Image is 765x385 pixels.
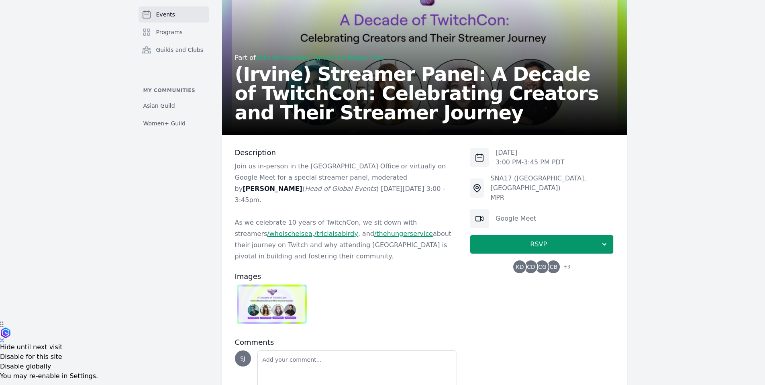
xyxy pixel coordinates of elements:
[139,42,209,58] a: Guilds and Clubs
[139,87,209,94] p: My communities
[267,230,312,238] a: /whoischelsea
[139,98,209,113] a: Asian Guild
[314,230,358,238] a: /triciaisabirdy
[237,285,307,324] img: SNA17%20Streamer%20Panel%20Graphic.jpg
[156,28,183,36] span: Programs
[256,54,386,61] a: 10th Anniversary TwitchCon Happy Hour
[235,217,457,262] p: As we celebrate 10 years of TwitchCon, we sit down with streamers , , and about their journey on ...
[235,161,457,206] p: Join us in-person in the [GEOGRAPHIC_DATA] Office or virtually on Google Meet for a special strea...
[538,264,547,270] span: CG
[235,338,457,347] h3: Comments
[235,148,457,158] h3: Description
[156,10,175,18] span: Events
[490,174,614,193] div: SNA17 ([GEOGRAPHIC_DATA], [GEOGRAPHIC_DATA])
[496,158,565,167] p: 3:00 PM - 3:45 PM PDT
[470,235,614,254] button: RSVP
[139,24,209,40] a: Programs
[240,356,245,361] span: SJ
[477,240,600,249] span: RSVP
[490,193,614,203] div: MPR
[139,6,209,131] nav: Sidebar
[235,53,614,63] div: Part of
[235,64,614,122] h2: (Irvine) Streamer Panel: A Decade of TwitchCon: Celebrating Creators and Their Streamer Journey
[143,102,175,110] span: Asian Guild
[527,264,535,270] span: CD
[496,148,565,158] p: [DATE]
[143,119,186,127] span: Women+ Guild
[243,185,302,192] strong: [PERSON_NAME]
[235,272,457,281] h3: Images
[374,230,433,238] a: /thehungerservice
[139,6,209,23] a: Events
[139,116,209,131] a: Women+ Guild
[305,185,376,192] em: Head of Global Events
[516,264,524,270] span: KD
[550,264,557,270] span: CB
[558,262,570,273] span: + 3
[156,46,204,54] span: Guilds and Clubs
[496,215,536,222] a: Google Meet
